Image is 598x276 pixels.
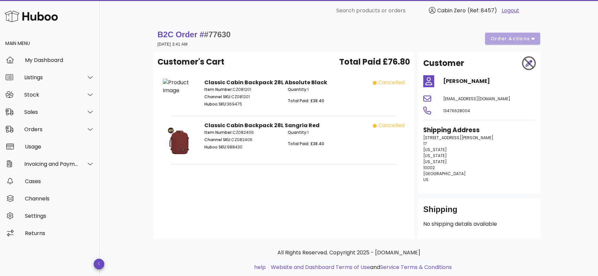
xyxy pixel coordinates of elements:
span: 13476628004 [443,108,470,114]
p: CZ082406 [204,130,280,136]
span: Channel SKU: [204,137,231,142]
p: 1 [288,87,363,93]
span: Total Paid: £38.40 [288,98,324,104]
strong: Classic Cabin Backpack 28L Sangria Red [204,122,320,129]
div: Listings [24,74,78,81]
span: Huboo SKU: [204,101,227,107]
span: [GEOGRAPHIC_DATA] [423,171,466,176]
div: My Dashboard [25,57,94,63]
span: #77630 [204,30,231,39]
span: 10002 [423,165,435,170]
p: 369475 [204,101,280,107]
span: [EMAIL_ADDRESS][DOMAIN_NAME] [443,96,510,102]
div: Stock [24,92,78,98]
small: [DATE] 3:41 AM [157,42,188,47]
p: CZ081201 [204,94,280,100]
span: Quantity: [288,130,307,135]
span: (Ref: 8457) [467,7,497,14]
strong: B2C Order # [157,30,231,39]
div: Orders [24,126,78,133]
span: Item Number: [204,87,233,92]
span: Customer's Cart [157,56,224,68]
p: CZ082406 [204,137,280,143]
h2: Customer [423,57,464,69]
img: Product Image [163,122,196,155]
h3: Shipping Address [423,126,535,135]
a: Service Terms & Conditions [380,263,452,271]
p: No shipping details available [423,220,535,228]
span: [US_STATE] [423,153,447,158]
span: Item Number: [204,130,233,135]
span: Cabin Zero [437,7,466,14]
img: Huboo Logo [5,9,58,23]
div: Returns [25,230,94,236]
strong: Classic Cabin Backpack 28L Absolute Black [204,79,327,86]
li: and [268,263,452,271]
div: Settings [25,213,94,219]
div: Usage [25,143,94,150]
div: cancelled [378,79,405,87]
div: Cases [25,178,94,184]
p: All Rights Reserved. Copyright 2025 - [DOMAIN_NAME] [159,249,539,257]
div: Sales [24,109,78,115]
div: Channels [25,195,94,202]
p: 988430 [204,144,280,150]
div: cancelled [378,122,405,130]
p: CZ081201 [204,87,280,93]
div: Invoicing and Payments [24,161,78,167]
h4: [PERSON_NAME] [443,77,535,85]
a: Logout [502,7,519,15]
span: [US_STATE] [423,159,447,164]
span: 17 [423,141,427,146]
span: [STREET_ADDRESS][PERSON_NAME] [423,135,493,140]
a: Website and Dashboard Terms of Use [271,263,370,271]
span: Quantity: [288,87,307,92]
span: [US_STATE] [423,147,447,152]
span: Huboo SKU: [204,144,227,150]
span: Channel SKU: [204,94,231,100]
span: Total Paid: £38.40 [288,141,324,146]
span: US [423,177,429,182]
div: Shipping [423,204,535,220]
span: Total Paid £76.80 [339,56,410,68]
p: 1 [288,130,363,136]
a: help [254,263,266,271]
img: Product Image [163,79,196,95]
